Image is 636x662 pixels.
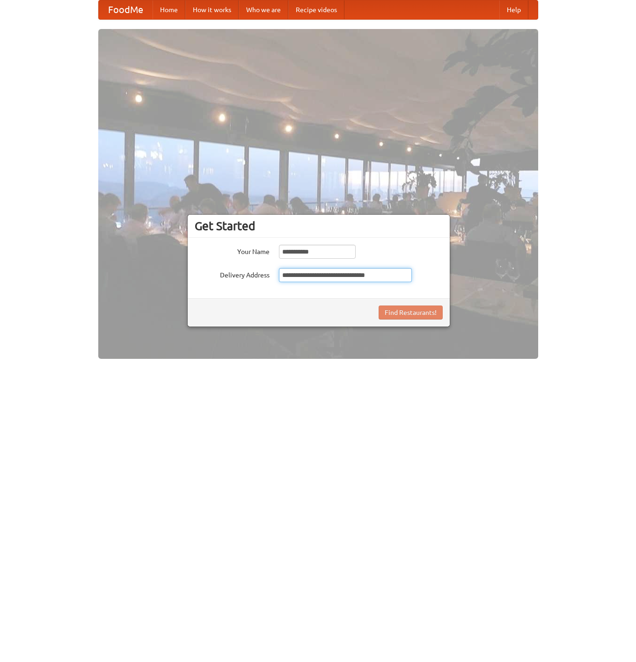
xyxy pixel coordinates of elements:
[379,306,443,320] button: Find Restaurants!
[153,0,185,19] a: Home
[99,0,153,19] a: FoodMe
[288,0,344,19] a: Recipe videos
[195,219,443,233] h3: Get Started
[499,0,528,19] a: Help
[195,268,270,280] label: Delivery Address
[195,245,270,256] label: Your Name
[185,0,239,19] a: How it works
[239,0,288,19] a: Who we are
